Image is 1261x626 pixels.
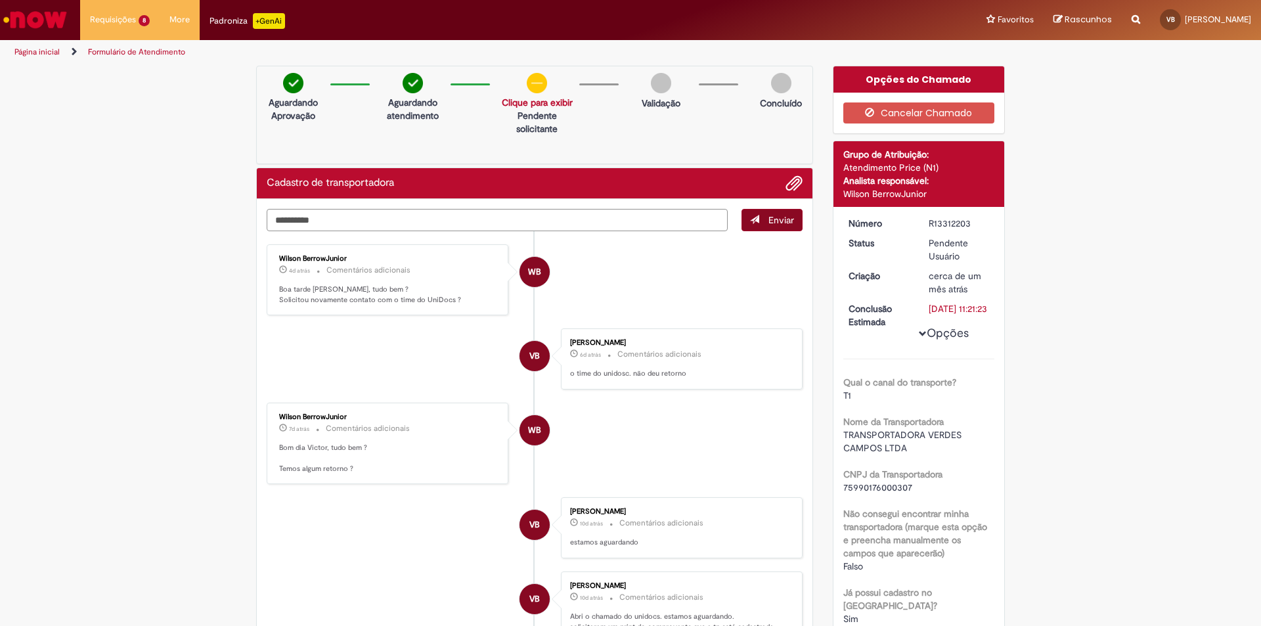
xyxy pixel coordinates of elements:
[580,594,603,602] span: 10d atrás
[267,177,394,189] h2: Cadastro de transportadora Histórico de tíquete
[580,520,603,527] time: 22/08/2025 12:23:53
[90,13,136,26] span: Requisições
[570,582,789,590] div: [PERSON_NAME]
[14,47,60,57] a: Página inicial
[570,537,789,548] p: estamos aguardando
[382,96,443,122] p: Aguardando atendimento
[139,15,150,26] span: 8
[929,269,990,296] div: 22/07/2025 09:42:50
[619,592,703,603] small: Comentários adicionais
[1053,14,1112,26] a: Rascunhos
[529,583,540,615] span: VB
[570,339,789,347] div: [PERSON_NAME]
[527,73,547,93] img: circle-minus.png
[839,236,919,250] dt: Status
[785,175,803,192] button: Adicionar anexos
[528,256,541,288] span: WB
[580,351,601,359] time: 26/08/2025 11:22:48
[279,255,498,263] div: Wilson BerrowJunior
[528,414,541,446] span: WB
[833,66,1005,93] div: Opções do Chamado
[929,270,981,295] span: cerca de um mês atrás
[929,217,990,230] div: R13312203
[529,340,540,372] span: VB
[283,73,303,93] img: check-circle-green.png
[843,390,851,401] span: T1
[502,109,573,135] p: Pendente solicitante
[267,209,728,231] textarea: Digite sua mensagem aqui...
[843,376,956,388] b: Qual o canal do transporte?
[642,97,680,110] p: Validação
[998,13,1034,26] span: Favoritos
[843,429,964,454] span: TRANSPORTADORA VERDES CAMPOS LTDA
[262,96,324,122] p: Aguardando Aprovação
[771,73,791,93] img: img-circle-grey.png
[843,174,995,187] div: Analista responsável:
[279,443,498,474] p: Bom dia Victor, tudo bem ? Temos algum retorno ?
[843,560,863,572] span: Falso
[88,47,185,57] a: Formulário de Atendimento
[843,102,995,123] button: Cancelar Chamado
[289,425,309,433] time: 26/08/2025 09:03:32
[520,584,550,614] div: VICTOR BRAGA
[1185,14,1251,25] span: [PERSON_NAME]
[580,594,603,602] time: 22/08/2025 12:20:49
[520,510,550,540] div: VICTOR BRAGA
[843,187,995,200] div: Wilson BerrowJunior
[520,415,550,445] div: Wilson BerrowJunior
[843,587,937,612] b: Já possui cadastro no [GEOGRAPHIC_DATA]?
[929,236,990,263] div: Pendente Usuário
[839,217,919,230] dt: Número
[839,302,919,328] dt: Conclusão Estimada
[570,508,789,516] div: [PERSON_NAME]
[520,257,550,287] div: Wilson BerrowJunior
[1,7,69,33] img: ServiceNow
[289,267,310,275] span: 4d atrás
[843,481,912,493] span: 75990176000307
[843,468,942,480] b: CNPJ da Transportadora
[253,13,285,29] p: +GenAi
[843,416,944,428] b: Nome da Transportadora
[570,369,789,379] p: o time do unidosc. não deu retorno
[929,302,990,315] div: [DATE] 11:21:23
[210,13,285,29] div: Padroniza
[741,209,803,231] button: Enviar
[10,40,831,64] ul: Trilhas de página
[843,613,858,625] span: Sim
[843,161,995,174] div: Atendimento Price (N1)
[760,97,802,110] p: Concluído
[289,425,309,433] span: 7d atrás
[403,73,423,93] img: check-circle-green.png
[580,520,603,527] span: 10d atrás
[529,509,540,541] span: VB
[843,508,987,559] b: Não consegui encontrar minha transportadora (marque esta opção e preencha manualmente os campos q...
[326,423,410,434] small: Comentários adicionais
[1166,15,1175,24] span: VB
[520,341,550,371] div: VICTOR BRAGA
[1065,13,1112,26] span: Rascunhos
[843,148,995,161] div: Grupo de Atribuição:
[279,284,498,305] p: Boa tarde [PERSON_NAME], tudo bem ? Solicitou novamente contato com o time do UniDocs ?
[651,73,671,93] img: img-circle-grey.png
[929,270,981,295] time: 22/07/2025 09:42:50
[768,214,794,226] span: Enviar
[279,413,498,421] div: Wilson BerrowJunior
[839,269,919,282] dt: Criação
[326,265,410,276] small: Comentários adicionais
[169,13,190,26] span: More
[289,267,310,275] time: 28/08/2025 14:23:56
[502,97,573,108] a: Clique para exibir
[580,351,601,359] span: 6d atrás
[617,349,701,360] small: Comentários adicionais
[619,518,703,529] small: Comentários adicionais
